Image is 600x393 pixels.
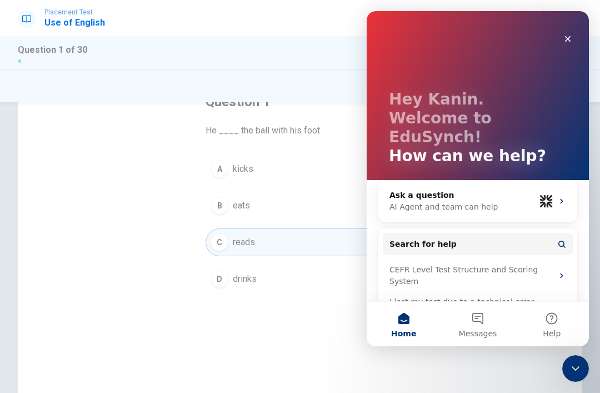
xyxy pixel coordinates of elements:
span: Placement Test [44,8,105,16]
h1: Use of English [44,16,105,29]
span: reads [233,236,255,249]
div: B [211,197,228,215]
div: A [211,160,228,178]
button: Ddrinks [206,265,394,293]
span: eats [233,199,250,212]
iframe: Intercom live chat [367,11,589,346]
span: He ____ the ball with his foot. [206,124,394,137]
iframe: Intercom live chat [562,355,589,382]
span: kicks [233,162,253,176]
button: Beats [206,192,394,220]
div: C [211,233,228,251]
button: Creads [206,228,394,256]
button: Akicks [206,155,394,183]
h1: Question 1 of 30 [18,43,89,57]
span: drinks [233,272,257,286]
div: D [211,270,228,288]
